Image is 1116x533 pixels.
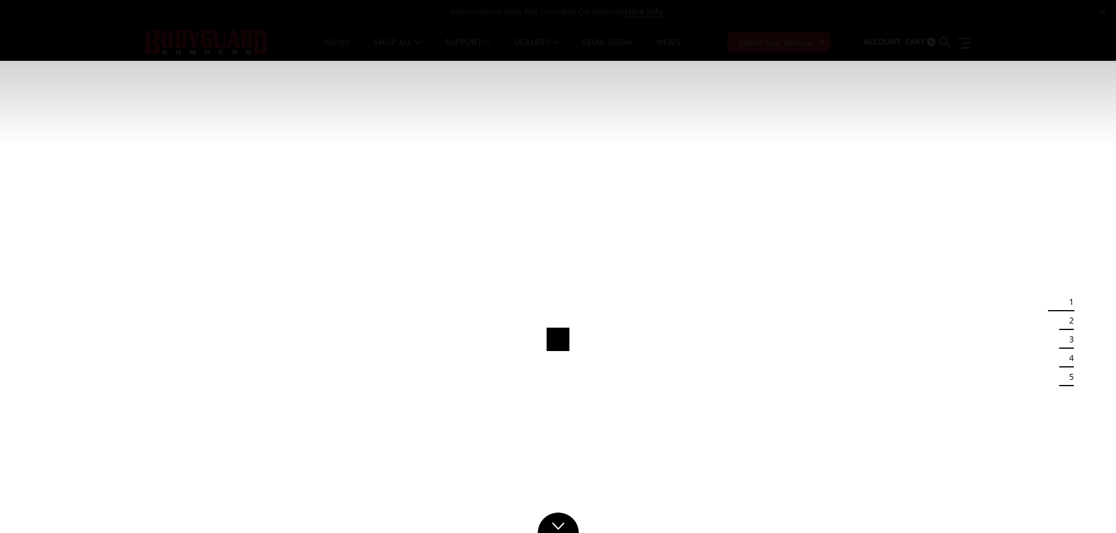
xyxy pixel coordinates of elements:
button: Select Your Vehicle [727,32,831,53]
button: 3 of 5 [1062,330,1074,349]
span: Select Your Vehicle [738,36,812,49]
button: 1 of 5 [1062,293,1074,311]
button: 4 of 5 [1062,349,1074,367]
a: SEMA Show [582,38,633,61]
a: Dealers [514,38,559,61]
a: shop all [374,38,421,61]
a: News [656,38,680,61]
a: More Info [624,6,663,18]
span: 6 [927,37,936,46]
span: ▾ [820,36,824,48]
img: BODYGUARD BUMPERS [145,30,268,54]
a: Cart 6 [905,26,936,58]
button: 5 of 5 [1062,367,1074,386]
span: Account [864,36,901,47]
span: Cart [905,36,925,47]
a: Home [325,38,350,61]
a: Support [445,38,491,61]
a: Account [864,26,901,58]
a: Click to Down [538,513,579,533]
button: 2 of 5 [1062,311,1074,330]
